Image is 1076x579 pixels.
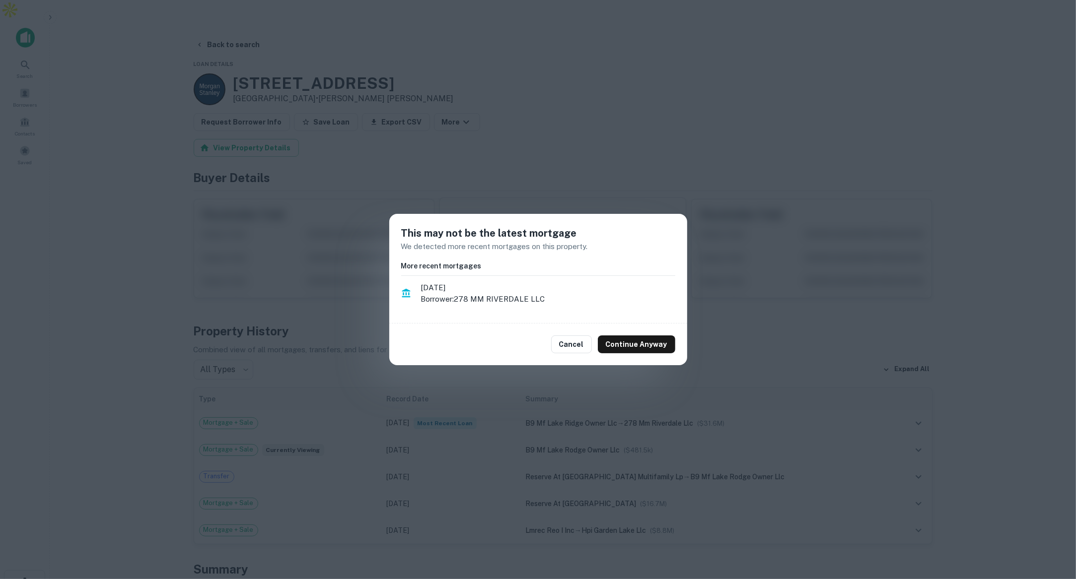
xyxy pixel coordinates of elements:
iframe: Chat Widget [1026,500,1076,547]
button: Continue Anyway [598,335,675,353]
h6: More recent mortgages [401,260,675,271]
p: Borrower: 278 MM RIVERDALE LLC [421,293,675,305]
p: We detected more recent mortgages on this property. [401,241,675,253]
span: [DATE] [421,282,675,294]
button: Cancel [551,335,592,353]
h5: This may not be the latest mortgage [401,226,675,241]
